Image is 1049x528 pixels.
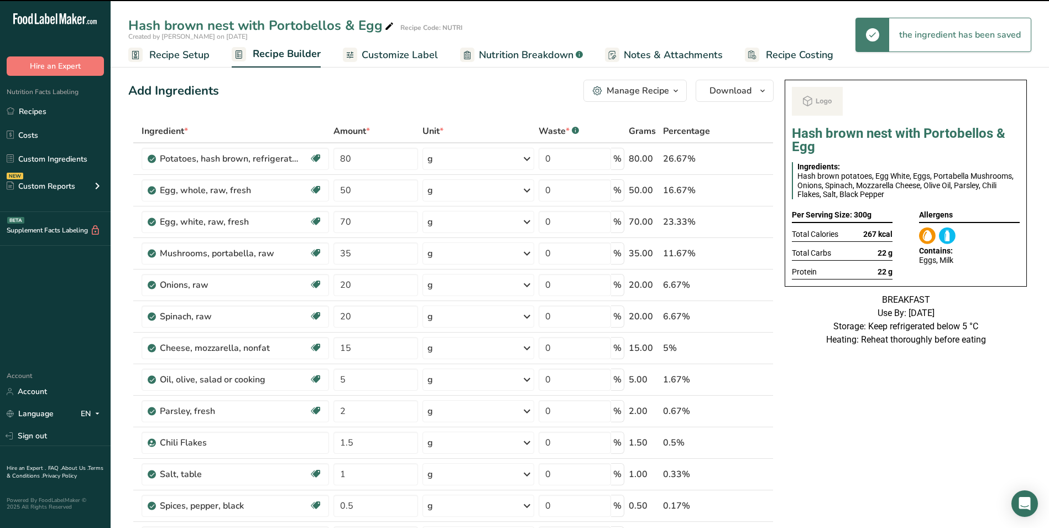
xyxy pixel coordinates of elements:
[160,215,298,229] div: Egg, white, raw, fresh
[7,56,104,76] button: Hire an Expert
[696,80,774,102] button: Download
[7,464,46,472] a: Hire an Expert .
[663,373,721,386] div: 1.67%
[797,162,1015,172] div: Ingredients:
[629,125,656,138] span: Grams
[427,468,433,481] div: g
[479,48,573,63] span: Nutrition Breakdown
[792,127,1020,153] h1: Hash brown nest with Portobellos & Egg
[160,341,298,355] div: Cheese, mozzarella, nonfat
[939,227,956,244] img: Milk
[583,80,687,102] button: Manage Recipe
[160,436,298,449] div: Chili Flakes
[785,293,1027,346] div: BREAKFAST Use By: [DATE] Storage: Keep refrigerated below 5 °C Heating: Reheat thoroughly before ...
[427,436,433,449] div: g
[427,499,433,513] div: g
[160,278,298,292] div: Onions, raw
[7,404,54,423] a: Language
[427,184,433,197] div: g
[427,341,433,355] div: g
[663,405,721,418] div: 0.67%
[889,18,1031,51] div: the ingredient has been saved
[7,173,23,179] div: NEW
[629,436,659,449] div: 1.50
[919,208,1020,223] div: Allergens
[427,152,433,165] div: g
[629,373,659,386] div: 5.00
[797,172,1014,199] span: Hash brown potatoes, Egg White, Eggs, Portabella Mushrooms, Onions, Spinach, Mozzarella Cheese, O...
[663,310,721,323] div: 6.67%
[629,152,659,165] div: 80.00
[919,256,1020,265] div: Eggs, Milk
[709,84,751,97] span: Download
[878,267,893,277] span: 22 g
[629,215,659,229] div: 70.00
[629,247,659,260] div: 35.00
[663,341,721,355] div: 5%
[629,184,659,197] div: 50.00
[863,230,893,239] span: 267 kcal
[792,208,893,223] div: Per Serving Size: 300g
[343,43,438,68] a: Customize Label
[400,23,462,33] div: Recipe Code: NUTRI
[48,464,61,472] a: FAQ .
[128,43,210,68] a: Recipe Setup
[766,48,833,63] span: Recipe Costing
[629,278,659,292] div: 20.00
[663,152,721,165] div: 26.67%
[663,436,721,449] div: 0.5%
[232,42,321,68] a: Recipe Builder
[7,497,104,510] div: Powered By FoodLabelMaker © 2025 All Rights Reserved
[362,48,438,63] span: Customize Label
[745,43,833,68] a: Recipe Costing
[919,246,953,255] span: Contains:
[629,341,659,355] div: 15.00
[7,217,24,224] div: BETA
[792,267,817,277] span: Protein
[160,247,298,260] div: Mushrooms, portabella, raw
[629,405,659,418] div: 2.00
[663,278,721,292] div: 6.67%
[128,15,396,35] div: Hash brown nest with Portobellos & Egg
[427,310,433,323] div: g
[663,215,721,229] div: 23.33%
[128,32,248,41] span: Created by [PERSON_NAME] on [DATE]
[160,184,298,197] div: Egg, whole, raw, fresh
[7,180,75,192] div: Custom Reports
[663,125,710,138] span: Percentage
[253,46,321,61] span: Recipe Builder
[663,184,721,197] div: 16.67%
[607,84,669,97] div: Manage Recipe
[919,227,936,244] img: Eggs
[663,468,721,481] div: 0.33%
[427,247,433,260] div: g
[43,472,77,480] a: Privacy Policy
[663,247,721,260] div: 11.67%
[160,152,298,165] div: Potatoes, hash brown, refrigerated, unprepared
[629,310,659,323] div: 20.00
[629,468,659,481] div: 1.00
[629,499,659,513] div: 0.50
[61,464,88,472] a: About Us .
[160,468,298,481] div: Salt, table
[792,249,831,258] span: Total Carbs
[663,499,721,513] div: 0.17%
[160,373,298,386] div: Oil, olive, salad or cooking
[605,43,723,68] a: Notes & Attachments
[128,82,219,100] div: Add Ingredients
[624,48,723,63] span: Notes & Attachments
[427,215,433,229] div: g
[427,405,433,418] div: g
[422,125,443,138] span: Unit
[160,405,298,418] div: Parsley, fresh
[149,48,210,63] span: Recipe Setup
[160,499,298,513] div: Spices, pepper, black
[7,464,103,480] a: Terms & Conditions .
[1011,490,1038,517] div: Open Intercom Messenger
[427,278,433,292] div: g
[539,125,579,138] div: Waste
[81,407,104,421] div: EN
[427,373,433,386] div: g
[160,310,298,323] div: Spinach, raw
[878,249,893,258] span: 22 g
